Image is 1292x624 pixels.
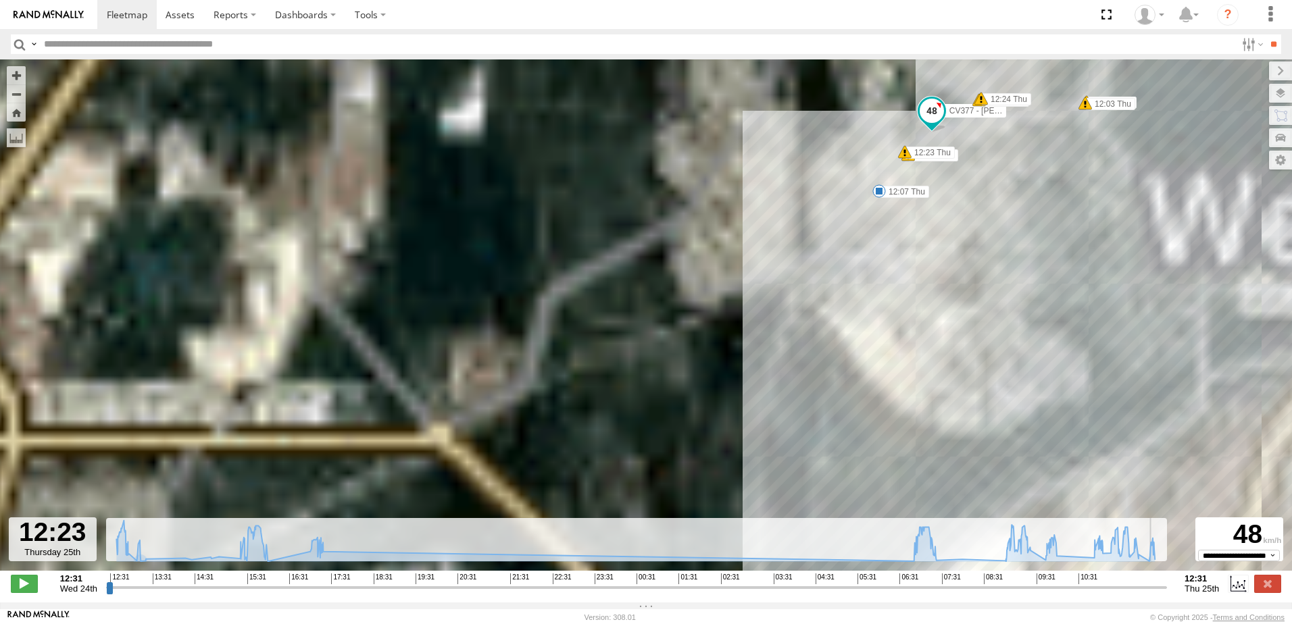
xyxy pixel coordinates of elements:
[774,573,793,584] span: 03:31
[510,573,529,584] span: 21:31
[1130,5,1169,25] div: Sean Cosgriff
[247,573,266,584] span: 15:31
[1078,573,1097,584] span: 10:31
[585,613,636,621] div: Version: 308.01
[1037,573,1055,584] span: 09:31
[7,128,26,147] label: Measure
[553,573,572,584] span: 22:31
[7,66,26,84] button: Zoom in
[7,610,70,624] a: Visit our Website
[858,573,876,584] span: 05:31
[60,573,97,583] strong: 12:31
[1254,575,1281,592] label: Close
[1197,519,1281,550] div: 48
[595,573,614,584] span: 23:31
[816,573,835,584] span: 04:31
[879,186,929,198] label: 12:07 Thu
[949,106,1048,115] span: CV377 - [PERSON_NAME]
[110,573,129,584] span: 12:31
[1237,34,1266,54] label: Search Filter Options
[416,573,434,584] span: 19:31
[899,573,918,584] span: 06:31
[678,573,697,584] span: 01:31
[289,573,308,584] span: 16:31
[1185,583,1219,594] span: Thu 25th Sep 2025
[1213,613,1285,621] a: Terms and Conditions
[1150,613,1285,621] div: © Copyright 2025 -
[905,147,955,159] label: 12:23 Thu
[637,573,655,584] span: 00:31
[60,583,97,594] span: Wed 24th Sep 2025
[1217,4,1239,26] i: ?
[721,573,740,584] span: 02:31
[331,573,350,584] span: 17:31
[28,34,39,54] label: Search Query
[1087,97,1137,109] label: 12:03 Thu
[7,103,26,122] button: Zoom Home
[153,573,172,584] span: 13:31
[1185,573,1219,583] strong: 12:31
[1085,98,1135,110] label: 12:03 Thu
[984,573,1003,584] span: 08:31
[1269,151,1292,170] label: Map Settings
[457,573,476,584] span: 20:31
[7,84,26,103] button: Zoom out
[981,93,1031,105] label: 12:24 Thu
[14,10,84,20] img: rand-logo.svg
[374,573,393,584] span: 18:31
[11,575,38,592] label: Play/Stop
[942,573,961,584] span: 07:31
[195,573,214,584] span: 14:31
